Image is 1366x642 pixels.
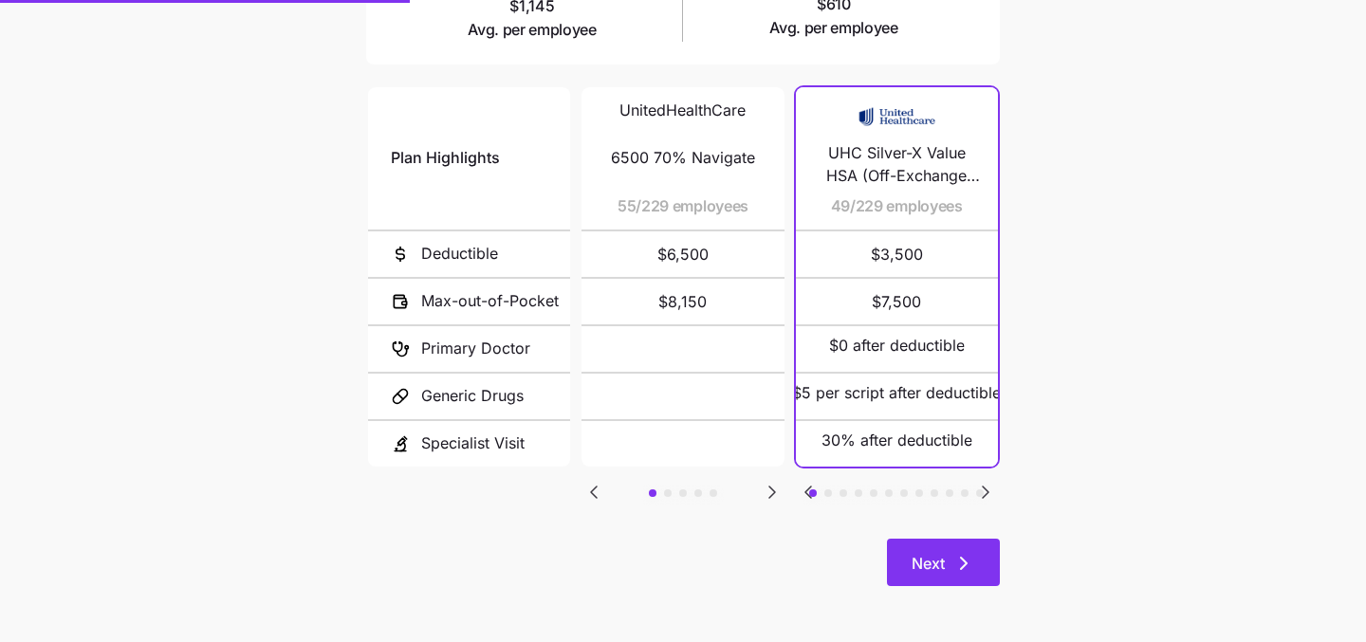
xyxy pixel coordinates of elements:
[814,141,980,189] span: UHC Silver-X Value HSA (Off-Exchange Only)
[912,552,945,575] span: Next
[760,480,785,504] button: Go to next slide
[792,381,1001,405] span: $5 per script after deductible
[604,231,761,277] span: $6,500
[792,231,1001,277] span: $3,500
[858,99,934,135] img: Carrier
[831,194,963,218] span: 49/229 employees
[391,146,500,170] span: Plan Highlights
[792,279,1001,324] span: $7,500
[468,18,597,42] span: Avg. per employee
[582,481,605,504] svg: Go to previous slide
[797,481,820,504] svg: Go to previous slide
[604,279,761,324] span: $8,150
[421,242,498,266] span: Deductible
[796,480,821,504] button: Go to previous slide
[973,480,998,504] button: Go to next slide
[829,334,965,358] span: $0 after deductible
[611,146,755,170] span: 6500 70% Navigate
[887,539,1000,586] button: Next
[581,480,606,504] button: Go to previous slide
[421,289,559,313] span: Max-out-of-Pocket
[769,16,898,40] span: Avg. per employee
[619,99,746,122] span: UnitedHealthCare
[974,481,997,504] svg: Go to next slide
[761,481,784,504] svg: Go to next slide
[421,384,524,408] span: Generic Drugs
[821,429,972,452] span: 30% after deductible
[421,431,525,455] span: Specialist Visit
[618,194,748,218] span: 55/229 employees
[421,337,530,360] span: Primary Doctor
